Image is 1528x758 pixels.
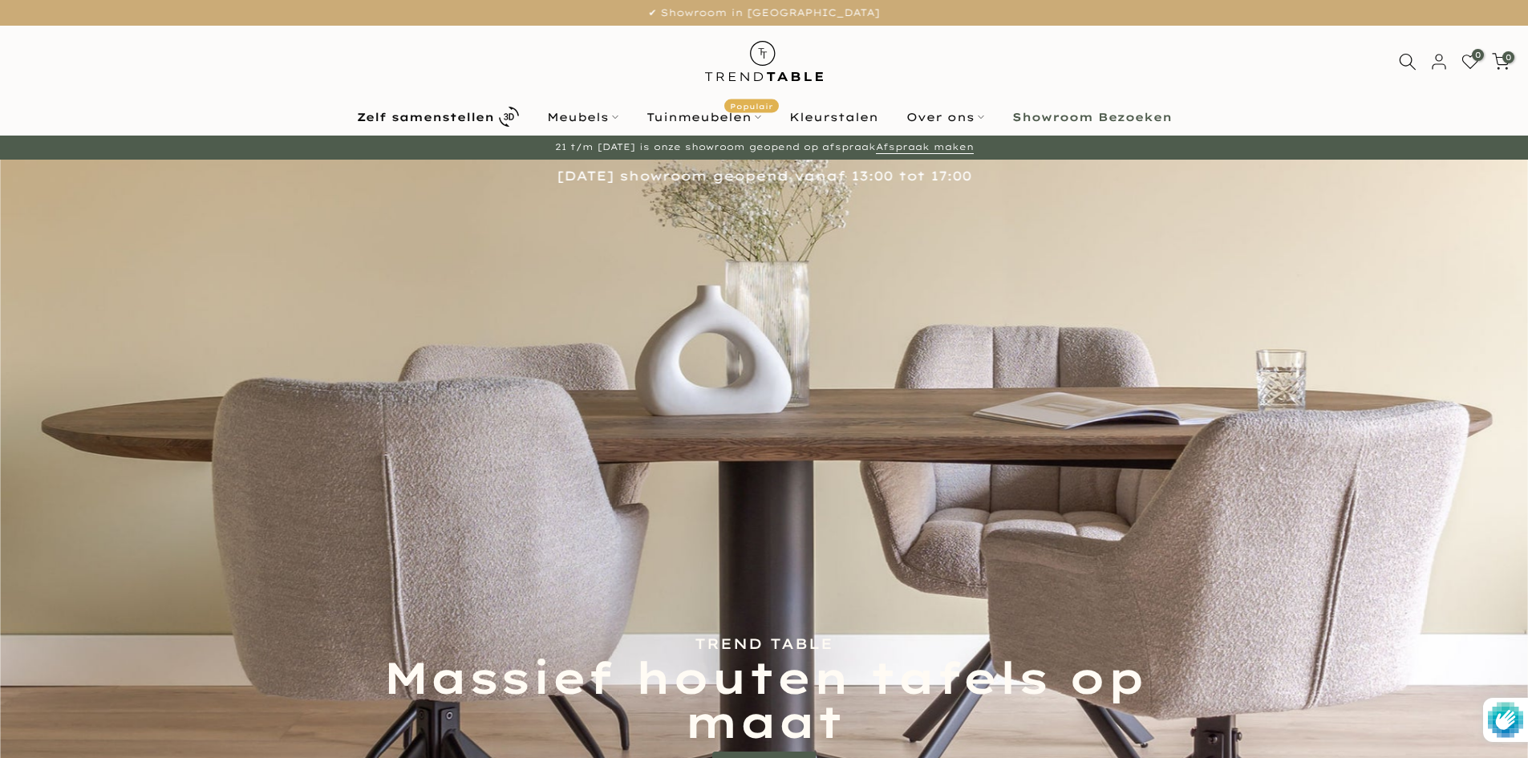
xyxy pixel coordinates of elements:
[876,141,974,154] a: Afspraak maken
[20,4,1508,22] p: ✔ Showroom in [GEOGRAPHIC_DATA]
[1492,53,1510,71] a: 0
[357,111,494,123] b: Zelf samenstellen
[1461,53,1479,71] a: 0
[1472,49,1484,61] span: 0
[632,107,775,127] a: TuinmeubelenPopulair
[342,103,533,131] a: Zelf samenstellen
[892,107,998,127] a: Over ons
[1488,698,1523,742] img: Beschermd door hCaptcha
[533,107,632,127] a: Meubels
[775,107,892,127] a: Kleurstalen
[1502,51,1514,63] span: 0
[998,107,1186,127] a: Showroom Bezoeken
[2,418,314,692] iframe: bot-iframe
[2,676,82,756] iframe: toggle-frame
[694,26,834,97] img: trend-table
[724,99,779,112] span: Populair
[1012,111,1172,123] b: Showroom Bezoeken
